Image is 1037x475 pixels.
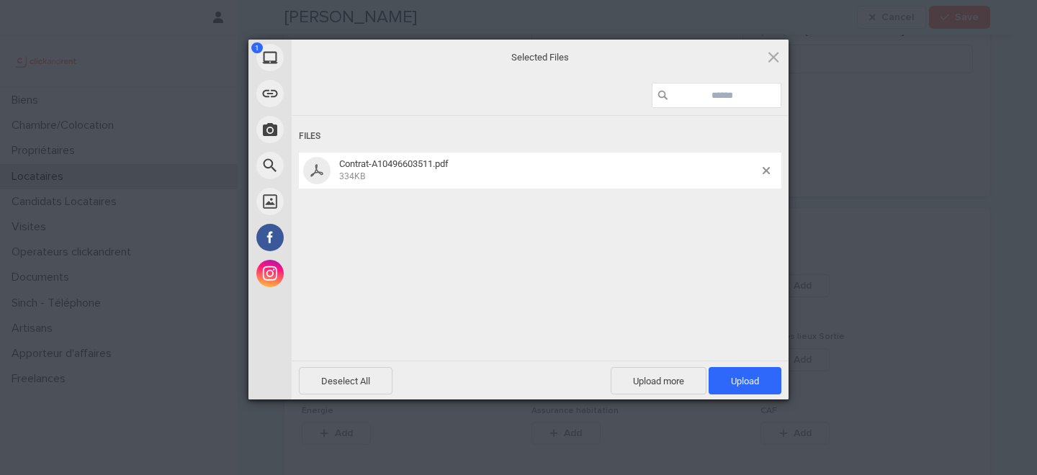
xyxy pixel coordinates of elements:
[709,367,781,394] span: Upload
[339,158,449,169] span: Contrat-A10496603511.pdf
[731,376,759,386] span: Upload
[248,112,421,148] div: Take Photo
[248,148,421,184] div: Web Search
[248,184,421,220] div: Unsplash
[396,51,684,64] span: Selected Files
[766,49,781,65] span: Click here or hit ESC to close picker
[248,76,421,112] div: Link (URL)
[335,158,763,182] span: Contrat-A10496603511.pdf
[248,255,421,291] div: Instagram
[339,171,365,181] span: 334KB
[299,367,392,394] span: Deselect All
[299,123,781,150] div: Files
[611,367,706,394] span: Upload more
[248,40,421,76] div: My Device
[248,220,421,255] div: Facebook
[251,42,263,53] span: 1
